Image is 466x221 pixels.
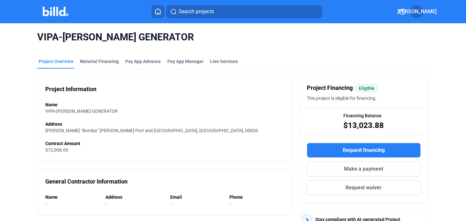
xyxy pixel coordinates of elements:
span: - [105,201,107,206]
span: - [229,201,231,206]
button: [PERSON_NAME] [410,5,423,18]
span: [PERSON_NAME] [397,8,437,16]
div: Lien Services [210,58,238,65]
span: $13,023.88 [343,120,384,131]
button: Request waiver [307,180,421,195]
div: Pay App Advance [125,58,161,65]
div: Material Financing [80,58,119,65]
mat-chip: Eligible [355,84,378,92]
div: Name [45,194,99,200]
button: Request financing [307,143,421,158]
div: Address [45,121,284,127]
div: Project Overview [39,58,73,65]
button: Search projects [166,5,322,18]
div: Name [45,101,284,108]
span: Request waiver [346,184,382,192]
button: Make a payment [307,162,421,176]
div: Phone [229,194,284,200]
span: This project is eligible for financing. [307,96,377,101]
span: - [170,201,172,206]
div: Project Information [45,85,96,94]
span: - [45,201,47,206]
span: VIPA-[PERSON_NAME] GENERATOR [45,109,118,114]
span: Pay App Manager [167,58,204,65]
span: Make a payment [344,165,383,173]
span: Project Financing [307,83,353,92]
div: General Contractor Information [45,177,128,186]
span: Financing Balance [343,112,382,119]
span: Search projects [179,8,214,16]
div: Email [170,194,223,200]
span: [PERSON_NAME] “Bomba” [PERSON_NAME] Port and [GEOGRAPHIC_DATA], [GEOGRAPHIC_DATA], 00820 [45,128,258,133]
img: Billd Company Logo [43,7,68,16]
span: VIPA-[PERSON_NAME] GENERATOR [37,31,429,43]
span: $72,008.00 [45,147,68,153]
div: Address [105,194,164,200]
div: Contract Amount [45,140,284,147]
span: Request financing [343,146,385,154]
